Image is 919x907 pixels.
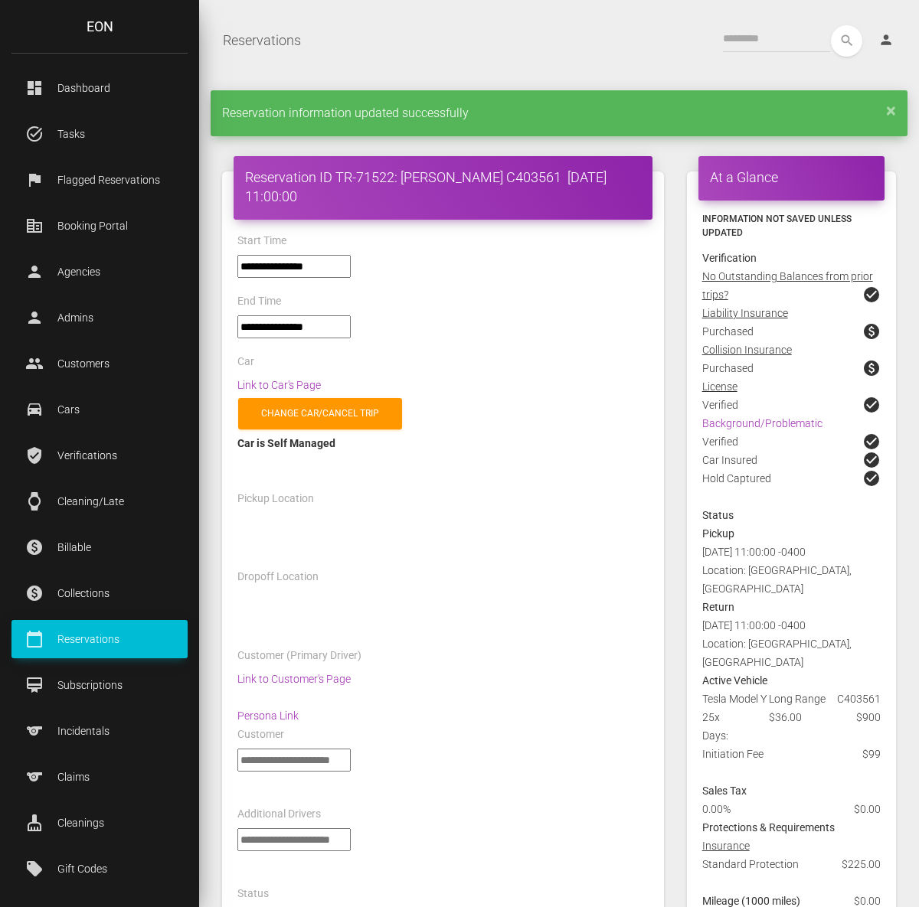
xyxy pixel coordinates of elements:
a: flag Flagged Reservations [11,161,188,199]
a: card_membership Subscriptions [11,666,188,704]
div: $36.00 [757,708,825,745]
span: check_circle [862,451,881,469]
label: Car [237,354,254,370]
i: person [878,32,894,47]
a: Change car/cancel trip [238,398,402,429]
span: $0.00 [854,800,881,818]
p: Reservations [23,628,176,651]
a: Reservations [223,21,301,60]
p: Customers [23,352,176,375]
strong: Pickup [702,527,734,540]
a: corporate_fare Booking Portal [11,207,188,245]
label: Status [237,886,269,902]
a: paid Collections [11,574,188,612]
h4: Reservation ID TR-71522: [PERSON_NAME] C403561 [DATE] 11:00:00 [245,168,641,206]
a: dashboard Dashboard [11,69,188,107]
p: Booking Portal [23,214,176,237]
a: Link to Customer's Page [237,673,351,685]
div: Verified [691,432,892,451]
span: $99 [862,745,881,763]
span: check_circle [862,432,881,451]
label: Start Time [237,233,286,249]
h6: Information not saved unless updated [702,212,881,240]
a: Persona Link [237,710,299,722]
a: cleaning_services Cleanings [11,804,188,842]
a: person Agencies [11,253,188,291]
span: $900 [856,708,881,726]
span: paid [862,322,881,341]
strong: Protections & Requirements [702,821,835,834]
p: Cars [23,398,176,421]
div: 25x Days: [691,708,758,745]
label: Customer (Primary Driver) [237,648,361,664]
p: Verifications [23,444,176,467]
div: Purchased [691,322,892,341]
a: people Customers [11,344,188,383]
a: person [867,25,908,56]
span: paid [862,359,881,377]
span: [DATE] 11:00:00 -0400 Location: [GEOGRAPHIC_DATA], [GEOGRAPHIC_DATA] [702,619,852,668]
u: Collision Insurance [702,344,792,356]
button: search [831,25,862,57]
p: Collections [23,582,176,605]
p: Tasks [23,122,176,145]
span: $225.00 [842,855,881,873]
div: 0.00% [691,800,826,818]
div: Initiation Fee [691,745,826,763]
p: Flagged Reservations [23,168,176,191]
div: Reservation information updated successfully [211,90,908,136]
h4: At a Glance [710,168,873,187]
div: Hold Captured [691,469,892,506]
p: Dashboard [23,77,176,100]
u: No Outstanding Balances from prior trips? [702,270,873,301]
div: Purchased [691,359,892,377]
a: person Admins [11,299,188,337]
p: Cleanings [23,811,176,834]
p: Incidentals [23,719,176,742]
div: Tesla Model Y Long Range [691,690,892,708]
p: Cleaning/Late [23,490,176,513]
div: Car is Self Managed [237,434,649,452]
a: local_offer Gift Codes [11,850,188,888]
strong: Active Vehicle [702,674,767,687]
label: Pickup Location [237,491,314,507]
span: [DATE] 11:00:00 -0400 Location: [GEOGRAPHIC_DATA], [GEOGRAPHIC_DATA] [702,546,852,595]
a: Background/Problematic [702,417,823,429]
a: sports Incidentals [11,712,188,750]
p: Claims [23,765,176,788]
a: calendar_today Reservations [11,620,188,658]
a: watch Cleaning/Late [11,482,188,520]
p: Billable [23,536,176,559]
span: C403561 [837,690,881,708]
label: Customer [237,727,284,742]
strong: Verification [702,252,757,264]
u: Insurance [702,840,750,852]
a: task_alt Tasks [11,115,188,153]
strong: Mileage (1000 miles) [702,895,800,907]
strong: Return [702,601,734,613]
u: License [702,380,737,393]
span: check_circle [862,396,881,414]
u: Liability Insurance [702,307,788,319]
a: sports Claims [11,758,188,796]
label: Additional Drivers [237,807,321,822]
a: Link to Car's Page [237,379,321,391]
p: Gift Codes [23,857,176,880]
p: Subscriptions [23,674,176,697]
a: × [886,106,896,115]
label: Dropoff Location [237,569,319,585]
div: Verified [691,396,892,414]
label: End Time [237,294,281,309]
a: paid Billable [11,528,188,566]
p: Agencies [23,260,176,283]
p: Admins [23,306,176,329]
span: check_circle [862,285,881,304]
span: check_circle [862,469,881,488]
strong: Status [702,509,734,521]
div: Car Insured [691,451,892,469]
strong: Sales Tax [702,785,747,797]
div: Standard Protection [691,855,892,892]
a: verified_user Verifications [11,436,188,475]
a: drive_eta Cars [11,390,188,429]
